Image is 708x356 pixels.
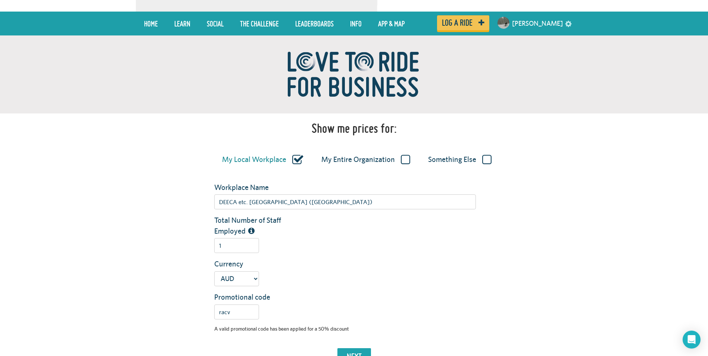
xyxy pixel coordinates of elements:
[169,14,196,33] a: LEARN
[138,14,163,33] a: Home
[312,121,397,136] h1: Show me prices for:
[321,155,410,165] label: My Entire Organization
[372,14,410,33] a: App & Map
[512,15,563,32] a: [PERSON_NAME]
[209,259,300,269] label: Currency
[261,35,447,113] img: ltr_for_biz-e6001c5fe4d5a622ce57f6846a52a92b55b8f49da94d543b329e0189dcabf444.png
[683,331,701,349] div: Open Intercom Messenger
[209,292,300,303] label: Promotional code
[442,19,472,26] span: Log a ride
[214,325,567,332] div: A valid promotional code has been applied for a 50% discount
[248,227,255,235] i: The total number of people employed by this organization/workplace, including part time staff.
[201,14,229,33] a: Social
[290,14,339,33] a: Leaderboards
[209,215,300,236] label: Total Number of Staff Employed
[222,155,303,165] label: My Local Workplace
[209,182,300,193] label: Workplace Name
[565,20,572,27] a: settings drop down toggle
[498,17,509,29] img: Small navigation user avatar
[234,14,284,33] a: The Challenge
[428,155,492,165] label: Something Else
[437,15,489,30] a: Log a ride
[344,14,367,33] a: Info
